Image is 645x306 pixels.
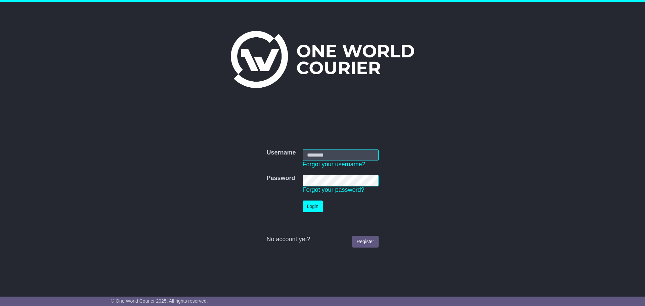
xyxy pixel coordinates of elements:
a: Forgot your password? [303,186,364,193]
div: No account yet? [266,236,378,243]
label: Username [266,149,296,157]
label: Password [266,175,295,182]
a: Register [352,236,378,248]
button: Login [303,201,323,212]
img: One World [231,31,414,88]
a: Forgot your username? [303,161,365,168]
span: © One World Courier 2025. All rights reserved. [111,298,208,304]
